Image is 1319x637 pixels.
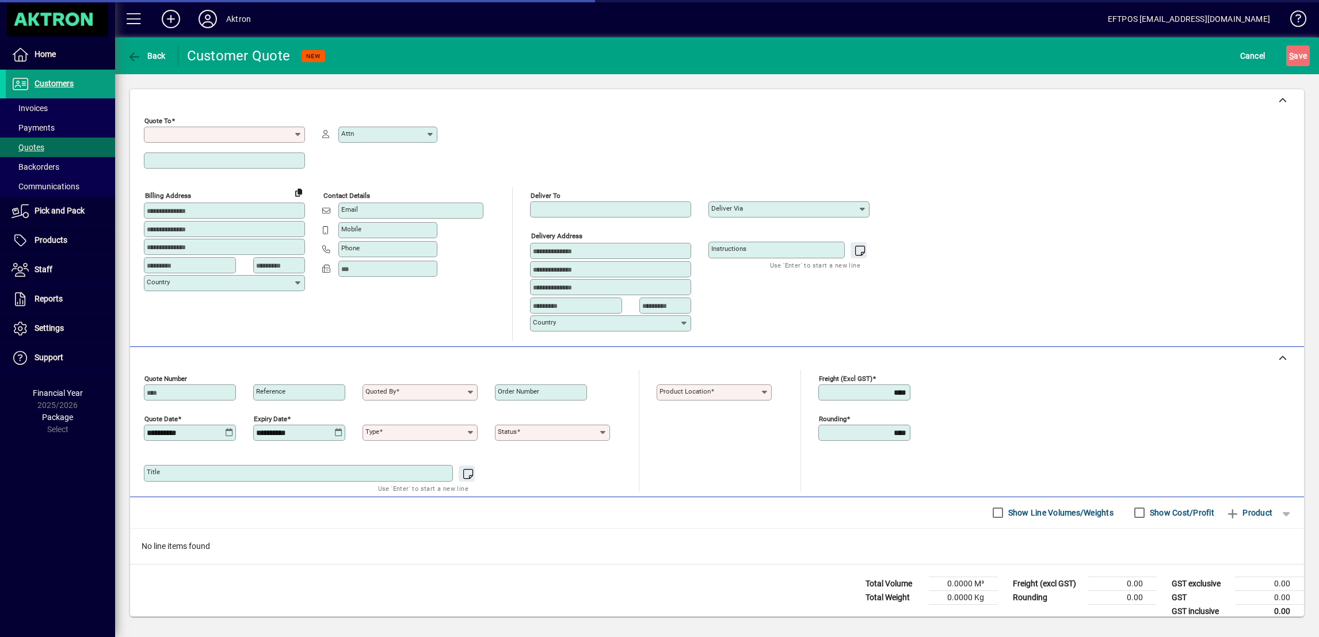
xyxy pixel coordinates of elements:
td: Total Volume [860,577,929,590]
button: Save [1286,45,1310,66]
button: Copy to Delivery address [289,183,308,201]
a: Quotes [6,138,115,157]
span: Cancel [1240,47,1265,65]
mat-hint: Use 'Enter' to start a new line [378,482,468,495]
button: Add [153,9,189,29]
a: Products [6,226,115,255]
span: Products [35,235,67,245]
span: Back [127,51,166,60]
mat-label: Freight (excl GST) [819,374,872,382]
label: Show Cost/Profit [1148,507,1214,518]
a: Reports [6,285,115,314]
app-page-header-button: Back [115,45,178,66]
span: Invoices [12,104,48,113]
td: Rounding [1007,590,1088,604]
mat-label: Quoted by [365,387,396,395]
a: Knowledge Base [1282,2,1305,40]
button: Back [124,45,169,66]
a: Pick and Pack [6,197,115,226]
mat-label: Deliver To [531,192,561,200]
span: Customers [35,79,74,88]
mat-label: Quote date [144,414,178,422]
a: Support [6,344,115,372]
mat-label: Instructions [711,245,746,253]
mat-label: Deliver via [711,204,743,212]
mat-label: Title [147,468,160,476]
span: Financial Year [33,388,83,398]
mat-label: Email [341,205,358,213]
span: Package [42,413,73,422]
span: Reports [35,294,63,303]
mat-hint: Use 'Enter' to start a new line [770,258,860,272]
mat-label: Country [147,278,170,286]
mat-label: Type [365,428,379,436]
mat-label: Reference [256,387,285,395]
mat-label: Phone [341,244,360,252]
td: GST inclusive [1166,604,1235,619]
span: ave [1289,47,1307,65]
mat-label: Order number [498,387,539,395]
a: Staff [6,255,115,284]
td: Total Weight [860,590,929,604]
td: GST [1166,590,1235,604]
span: Payments [12,123,55,132]
label: Show Line Volumes/Weights [1006,507,1114,518]
span: Quotes [12,143,44,152]
a: Backorders [6,157,115,177]
span: S [1289,51,1294,60]
mat-label: Product location [659,387,711,395]
mat-label: Country [533,318,556,326]
td: 0.0000 Kg [929,590,998,604]
a: Settings [6,314,115,343]
span: Home [35,49,56,59]
mat-label: Rounding [819,414,847,422]
mat-label: Status [498,428,517,436]
td: 0.00 [1088,577,1157,590]
span: NEW [306,52,321,60]
td: 0.00 [1235,577,1304,590]
a: Payments [6,118,115,138]
td: 0.00 [1235,604,1304,619]
span: Settings [35,323,64,333]
button: Profile [189,9,226,29]
div: EFTPOS [EMAIL_ADDRESS][DOMAIN_NAME] [1108,10,1270,28]
span: Support [35,353,63,362]
mat-label: Attn [341,129,354,138]
mat-label: Expiry date [254,414,287,422]
td: 0.0000 M³ [929,577,998,590]
span: Product [1226,504,1272,522]
button: Cancel [1237,45,1268,66]
a: Home [6,40,115,69]
span: Backorders [12,162,59,171]
td: GST exclusive [1166,577,1235,590]
div: Aktron [226,10,251,28]
div: No line items found [130,529,1304,564]
span: Staff [35,265,52,274]
td: 0.00 [1235,590,1304,604]
span: Communications [12,182,79,191]
a: Invoices [6,98,115,118]
td: Freight (excl GST) [1007,577,1088,590]
td: 0.00 [1088,590,1157,604]
mat-label: Mobile [341,225,361,233]
div: Customer Quote [187,47,291,65]
button: Product [1220,502,1278,523]
mat-label: Quote number [144,374,187,382]
span: Pick and Pack [35,206,85,215]
mat-label: Quote To [144,117,171,125]
a: Communications [6,177,115,196]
